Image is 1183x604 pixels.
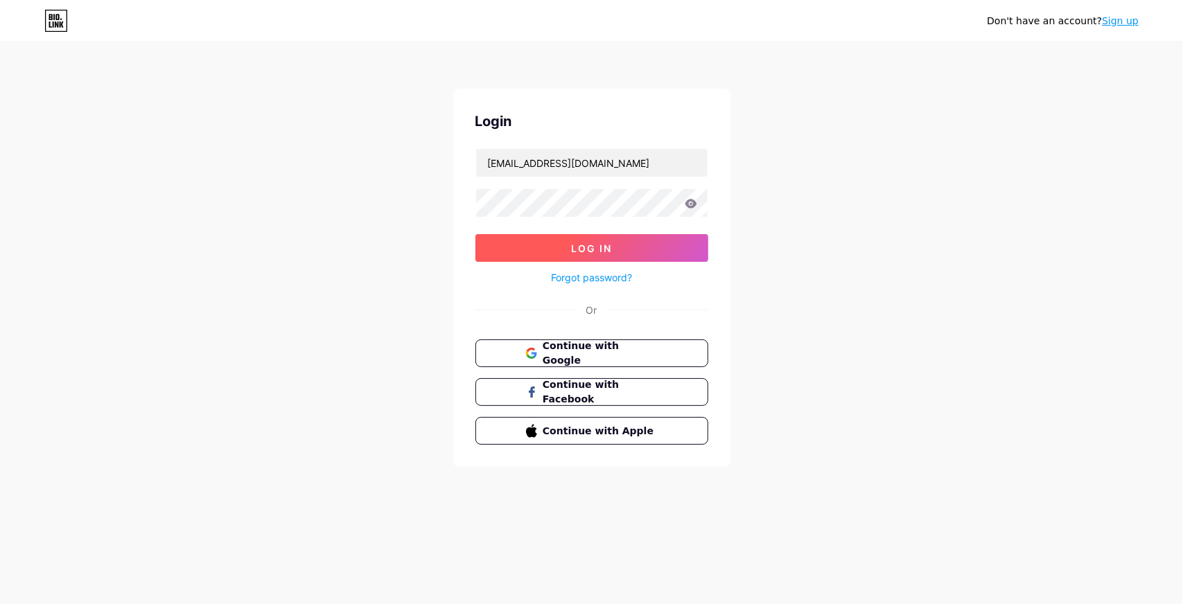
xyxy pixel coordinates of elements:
button: Log In [475,234,708,262]
span: Continue with Google [543,339,657,368]
a: Forgot password? [551,270,632,285]
div: Login [475,111,708,132]
span: Continue with Facebook [543,377,657,407]
div: Don't have an account? [987,14,1139,28]
button: Continue with Facebook [475,378,708,406]
a: Sign up [1102,15,1139,26]
button: Continue with Google [475,339,708,367]
div: Or [586,303,597,317]
input: Username [476,149,708,177]
button: Continue with Apple [475,417,708,445]
span: Log In [571,242,612,254]
span: Continue with Apple [543,424,657,438]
